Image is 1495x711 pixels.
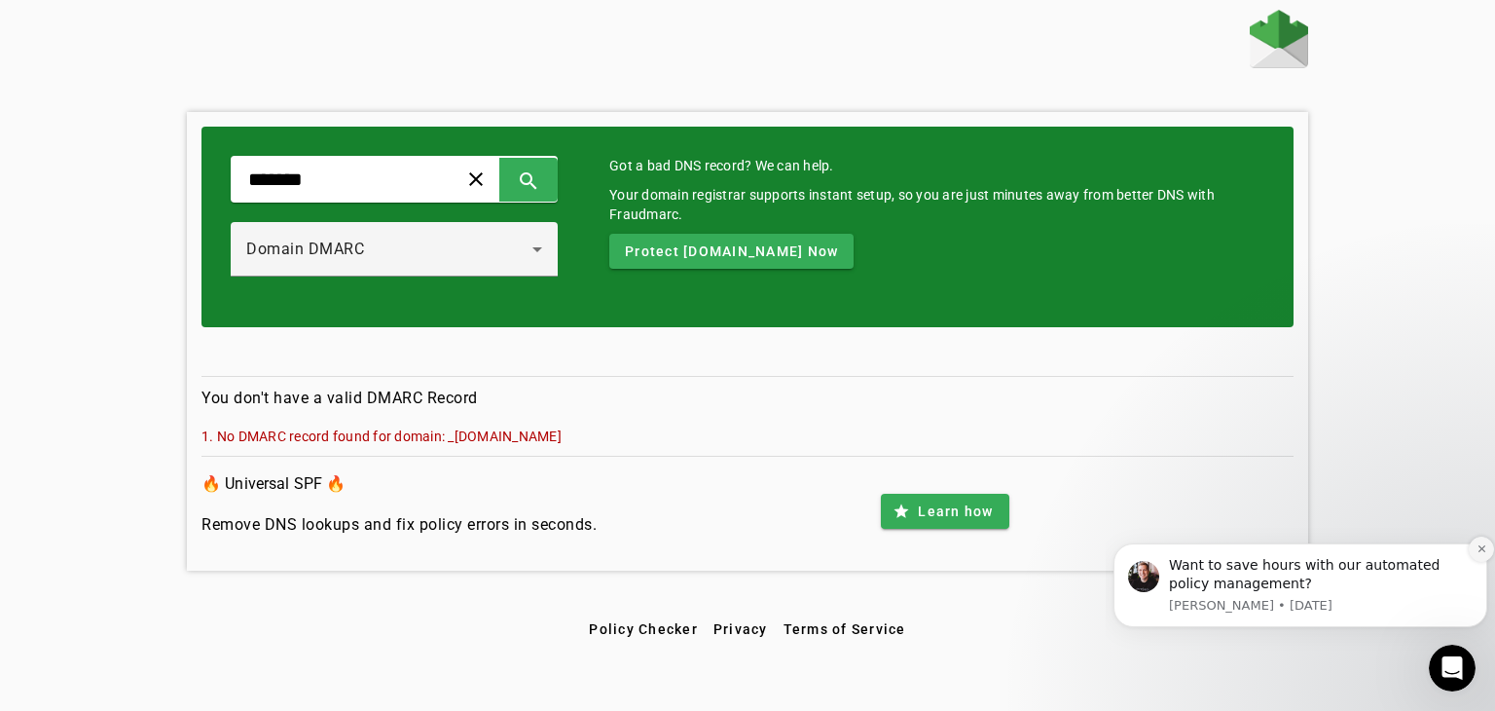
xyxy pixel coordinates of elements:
span: Privacy [713,621,768,637]
img: Fraudmarc Logo [1250,10,1308,68]
h4: You don't have a valid DMARC Record [201,387,1294,410]
button: Terms of Service [776,612,914,647]
div: Your domain registrar supports instant setup, so you are just minutes away from better DNS with F... [609,185,1264,224]
h4: Remove DNS lookups and fix policy errors in seconds. [201,513,597,537]
span: Protect [DOMAIN_NAME] Now [625,242,838,261]
span: Domain DMARC [246,240,364,258]
a: Home [1250,10,1308,73]
span: Policy Checker [589,621,698,637]
iframe: Intercom notifications message [1106,519,1495,701]
button: Policy Checker [581,612,706,647]
button: Learn how [881,494,1008,529]
span: Learn how [918,502,993,521]
h3: 🔥 Universal SPF 🔥 [201,470,597,498]
mat-card-title: Got a bad DNS record? We can help. [609,156,1264,175]
iframe: Intercom live chat [1429,645,1476,692]
button: Protect [DOMAIN_NAME] Now [609,234,854,269]
button: Privacy [706,612,776,647]
mat-error: 1. No DMARC record found for domain: _[DOMAIN_NAME] [201,426,1294,446]
span: Terms of Service [784,621,906,637]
